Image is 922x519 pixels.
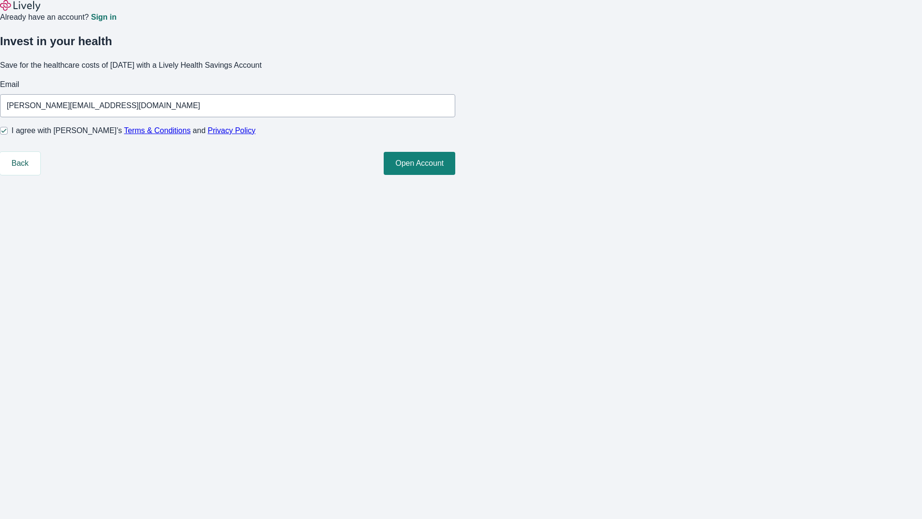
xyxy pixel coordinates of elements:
a: Terms & Conditions [124,126,191,135]
a: Privacy Policy [208,126,256,135]
a: Sign in [91,13,116,21]
span: I agree with [PERSON_NAME]’s and [12,125,255,136]
button: Open Account [384,152,455,175]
